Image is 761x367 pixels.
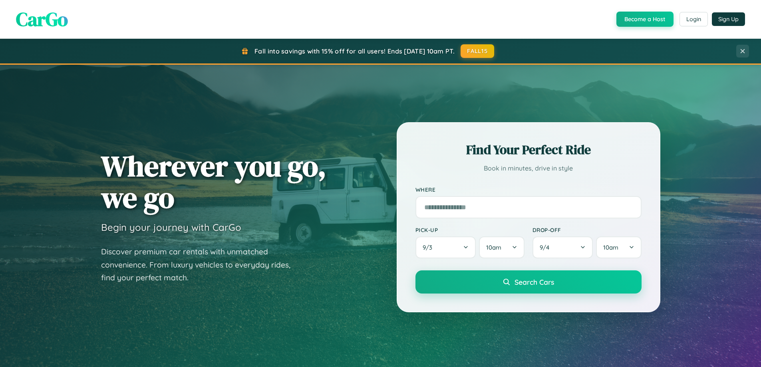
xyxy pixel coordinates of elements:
[101,150,326,213] h1: Wherever you go, we go
[423,244,436,251] span: 9 / 3
[16,6,68,32] span: CarGo
[515,278,554,286] span: Search Cars
[540,244,553,251] span: 9 / 4
[254,47,455,55] span: Fall into savings with 15% off for all users! Ends [DATE] 10am PT.
[415,141,642,159] h2: Find Your Perfect Ride
[486,244,501,251] span: 10am
[712,12,745,26] button: Sign Up
[101,245,301,284] p: Discover premium car rentals with unmatched convenience. From luxury vehicles to everyday rides, ...
[415,226,525,233] label: Pick-up
[616,12,674,27] button: Become a Host
[596,236,641,258] button: 10am
[479,236,524,258] button: 10am
[415,186,642,193] label: Where
[415,270,642,294] button: Search Cars
[680,12,708,26] button: Login
[533,226,642,233] label: Drop-off
[415,236,476,258] button: 9/3
[603,244,618,251] span: 10am
[533,236,593,258] button: 9/4
[415,163,642,174] p: Book in minutes, drive in style
[101,221,241,233] h3: Begin your journey with CarGo
[461,44,494,58] button: FALL15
